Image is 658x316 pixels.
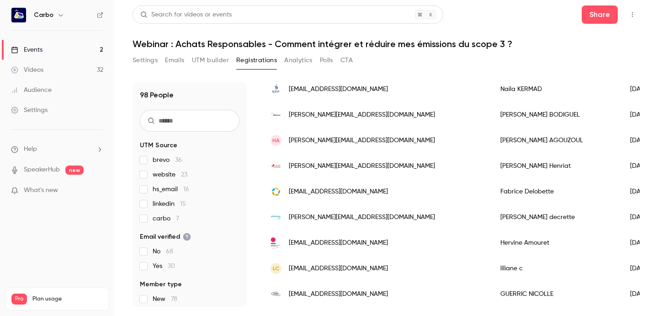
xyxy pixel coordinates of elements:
span: 78 [171,296,177,302]
span: website [153,170,187,179]
span: Email verified [140,232,191,241]
img: uco.fr [271,237,281,248]
span: [EMAIL_ADDRESS][DOMAIN_NAME] [289,85,388,94]
h6: Carbo [34,11,53,20]
div: Hervine Amouret [491,230,621,256]
span: What's new [24,186,58,195]
button: Polls [320,53,333,68]
span: UTM Source [140,141,177,150]
img: Carbo [11,8,26,22]
div: Videos [11,65,43,75]
img: enerfip.fr [271,186,281,197]
span: [EMAIL_ADDRESS][DOMAIN_NAME] [289,238,388,248]
button: Settings [133,53,158,68]
div: Settings [11,106,48,115]
li: help-dropdown-opener [11,145,103,154]
span: 23 [181,171,187,178]
button: Emails [165,53,184,68]
span: Member type [140,280,182,289]
img: jcdecaux.com [271,109,281,120]
span: new [65,166,84,175]
span: 7 [176,215,179,222]
div: Audience [11,86,52,95]
span: [PERSON_NAME][EMAIL_ADDRESS][DOMAIN_NAME] [289,136,435,145]
div: Search for videos or events [140,10,232,20]
span: Plan usage [32,295,103,303]
span: [EMAIL_ADDRESS][DOMAIN_NAME] [289,264,388,273]
button: CTA [340,53,353,68]
iframe: Noticeable Trigger [92,187,103,195]
span: [PERSON_NAME][EMAIL_ADDRESS][DOMAIN_NAME] [289,213,435,222]
span: linkedin [153,199,186,209]
button: Registrations [236,53,277,68]
div: Naila KERMAD [491,76,621,102]
span: [EMAIL_ADDRESS][DOMAIN_NAME] [289,289,388,299]
div: GUERRIC NICOLLE [491,281,621,307]
div: [PERSON_NAME] AGOUZOUL [491,128,621,153]
span: hs_email [153,185,189,194]
span: Pro [11,294,27,305]
img: sofip-sa.fr [271,84,281,95]
span: brevo [153,155,182,165]
button: Analytics [284,53,313,68]
div: Events [11,45,42,54]
span: [PERSON_NAME][EMAIL_ADDRESS][DOMAIN_NAME] [289,161,435,171]
button: Share [582,5,618,24]
span: 16 [183,186,189,193]
span: Help [24,145,37,154]
img: storengy.com [271,212,281,223]
a: SpeakerHub [24,165,60,175]
h1: Webinar : Achats Responsables - Comment intégrer et réduire mes émissions du scope 3 ? [133,38,640,49]
div: [PERSON_NAME] decrette [491,204,621,230]
span: 68 [166,248,173,255]
button: UTM builder [192,53,229,68]
span: Yes [153,262,175,271]
img: samp-industrie.com [271,291,281,297]
span: 36 [175,157,182,163]
span: HA [272,136,280,145]
span: [EMAIL_ADDRESS][DOMAIN_NAME] [289,187,388,197]
span: 30 [168,263,175,269]
div: Fabrice Delobette [491,179,621,204]
span: No [153,247,173,256]
div: [PERSON_NAME] Henriat [491,153,621,179]
span: carbo [153,214,179,223]
span: lc [273,264,279,273]
span: [PERSON_NAME][EMAIL_ADDRESS][DOMAIN_NAME] [289,110,435,120]
img: capeb-vendee.fr [271,161,281,171]
span: 15 [180,201,186,207]
div: [PERSON_NAME] BODIGUEL [491,102,621,128]
div: liliane c [491,256,621,281]
span: New [153,295,177,304]
h1: 98 People [140,90,174,101]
